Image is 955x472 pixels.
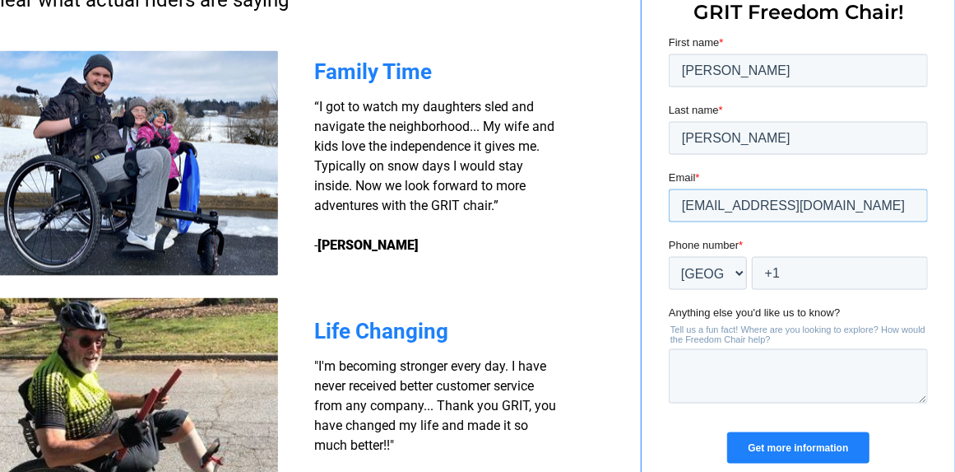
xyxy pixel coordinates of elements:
[314,319,448,343] span: Life Changing
[318,237,419,253] strong: [PERSON_NAME]
[314,358,556,453] span: "I'm becoming stronger every day. I have never received better customer service from any company....
[314,59,432,84] span: Family Time
[314,99,554,253] span: “I got to watch my daughters sled and navigate the neighborhood... My wife and kids love the inde...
